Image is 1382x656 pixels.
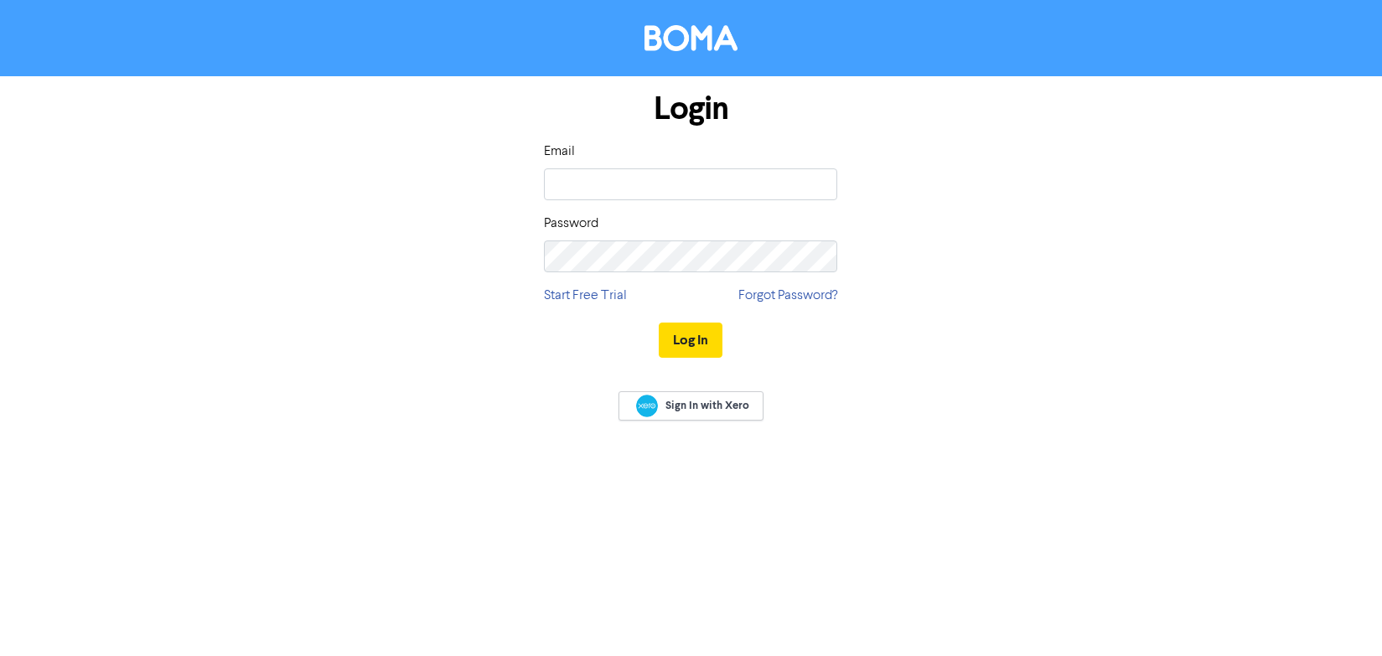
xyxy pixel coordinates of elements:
iframe: Chat Widget [1298,576,1382,656]
a: Start Free Trial [544,286,627,306]
a: Forgot Password? [738,286,837,306]
label: Email [544,142,575,162]
span: Sign In with Xero [665,398,749,413]
img: Xero logo [636,395,658,417]
button: Log In [659,323,722,358]
h1: Login [544,90,837,128]
a: Sign In with Xero [619,391,763,421]
label: Password [544,214,598,234]
img: BOMA Logo [644,25,738,51]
